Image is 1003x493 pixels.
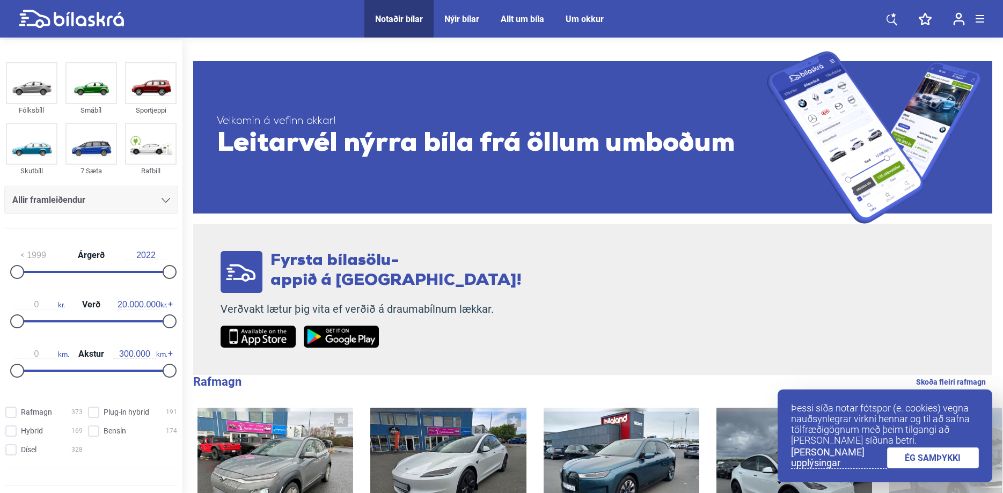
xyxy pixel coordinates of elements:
[71,407,83,418] span: 373
[15,349,69,359] span: km.
[104,407,149,418] span: Plug-in hybrid
[71,444,83,455] span: 328
[125,165,177,177] div: Rafbíll
[217,115,767,128] span: Velkomin á vefinn okkar!
[12,193,85,208] span: Allir framleiðendur
[791,447,887,469] a: [PERSON_NAME] upplýsingar
[916,375,986,389] a: Skoða fleiri rafmagn
[76,350,107,358] span: Akstur
[166,407,177,418] span: 191
[217,128,767,160] span: Leitarvél nýrra bíla frá öllum umboðum
[193,375,241,388] b: Rafmagn
[953,12,965,26] img: user-login.svg
[501,14,544,24] a: Allt um bíla
[104,425,126,437] span: Bensín
[71,425,83,437] span: 169
[21,425,43,437] span: Hybrid
[125,104,177,116] div: Sportjeppi
[65,104,117,116] div: Smábíl
[887,447,979,468] a: ÉG SAMÞYKKI
[6,165,57,177] div: Skutbíll
[21,407,52,418] span: Rafmagn
[118,300,167,310] span: kr.
[15,300,65,310] span: kr.
[193,51,992,224] a: Velkomin á vefinn okkar!Leitarvél nýrra bíla frá öllum umboðum
[166,425,177,437] span: 174
[6,104,57,116] div: Fólksbíll
[566,14,604,24] a: Um okkur
[65,165,117,177] div: 7 Sæta
[444,14,479,24] a: Nýir bílar
[21,444,36,455] span: Dísel
[79,300,103,309] span: Verð
[113,349,167,359] span: km.
[270,253,522,289] span: Fyrsta bílasölu- appið á [GEOGRAPHIC_DATA]!
[791,403,979,446] p: Þessi síða notar fótspor (e. cookies) vegna nauðsynlegrar virkni hennar og til að safna tölfræðig...
[375,14,423,24] a: Notaðir bílar
[221,303,522,316] p: Verðvakt lætur þig vita ef verðið á draumabílnum lækkar.
[75,251,107,260] span: Árgerð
